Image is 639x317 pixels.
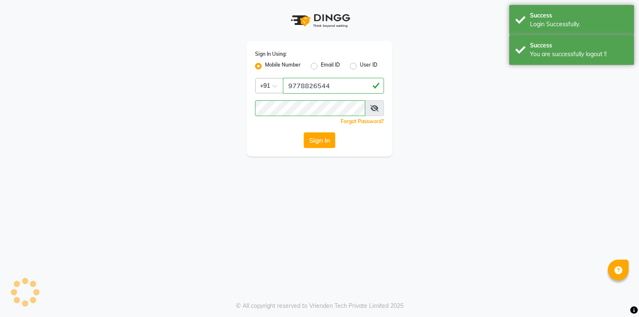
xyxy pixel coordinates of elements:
[530,11,628,20] div: Success
[283,78,384,94] input: Username
[360,61,377,71] label: User ID
[530,50,628,59] div: You are successfully logout !!
[341,118,384,124] a: Forgot Password?
[286,8,353,33] img: logo1.svg
[321,61,340,71] label: Email ID
[265,61,301,71] label: Mobile Number
[530,20,628,29] div: Login Successfully.
[255,50,287,58] label: Sign In Using:
[530,41,628,50] div: Success
[304,132,335,148] button: Sign In
[604,284,631,309] iframe: chat widget
[255,100,365,116] input: Username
